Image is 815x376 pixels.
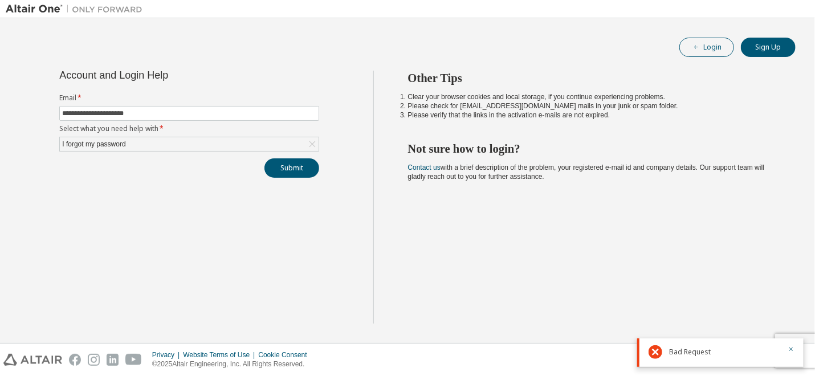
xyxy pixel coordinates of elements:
[264,158,319,178] button: Submit
[669,348,711,357] span: Bad Request
[125,354,142,366] img: youtube.svg
[408,164,765,181] span: with a brief description of the problem, your registered e-mail id and company details. Our suppo...
[408,111,776,120] li: Please verify that the links in the activation e-mails are not expired.
[152,350,183,359] div: Privacy
[60,138,127,150] div: I forgot my password
[408,101,776,111] li: Please check for [EMAIL_ADDRESS][DOMAIN_NAME] mails in your junk or spam folder.
[679,38,734,57] button: Login
[69,354,81,366] img: facebook.svg
[6,3,148,15] img: Altair One
[408,141,776,156] h2: Not sure how to login?
[59,71,267,80] div: Account and Login Help
[408,92,776,101] li: Clear your browser cookies and local storage, if you continue experiencing problems.
[408,164,441,171] a: Contact us
[88,354,100,366] img: instagram.svg
[60,137,319,151] div: I forgot my password
[3,354,62,366] img: altair_logo.svg
[741,38,796,57] button: Sign Up
[152,359,314,369] p: © 2025 Altair Engineering, Inc. All Rights Reserved.
[59,124,319,133] label: Select what you need help with
[258,350,313,359] div: Cookie Consent
[183,350,258,359] div: Website Terms of Use
[408,71,776,85] h2: Other Tips
[59,93,319,103] label: Email
[107,354,119,366] img: linkedin.svg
